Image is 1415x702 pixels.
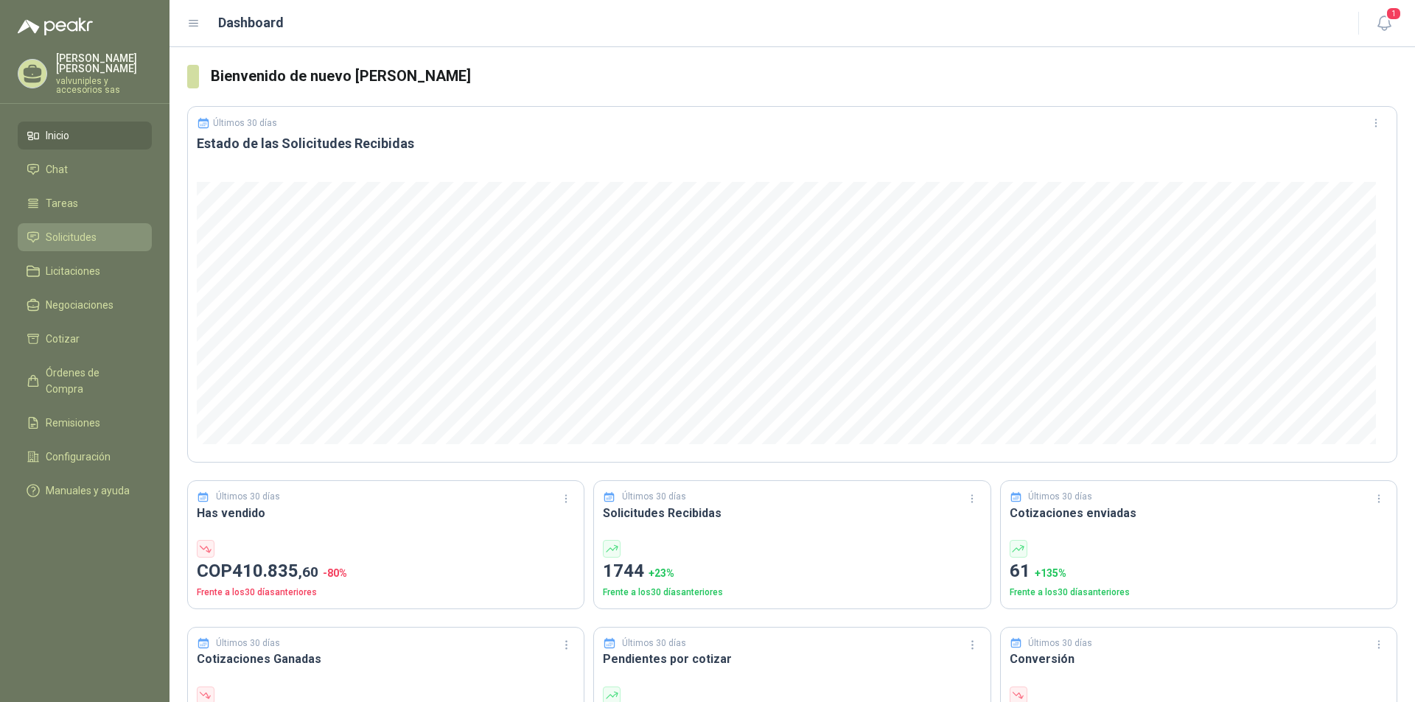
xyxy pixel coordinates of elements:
[622,636,686,650] p: Últimos 30 días
[18,155,152,183] a: Chat
[197,504,575,522] h3: Has vendido
[56,53,152,74] p: [PERSON_NAME] [PERSON_NAME]
[649,567,674,579] span: + 23 %
[46,297,113,313] span: Negociaciones
[216,636,280,650] p: Últimos 30 días
[197,586,575,600] p: Frente a los 30 días anteriores
[46,415,100,431] span: Remisiones
[622,490,686,504] p: Últimos 30 días
[18,189,152,217] a: Tareas
[1035,567,1066,579] span: + 135 %
[1010,650,1388,668] h3: Conversión
[211,65,1397,88] h3: Bienvenido de nuevo [PERSON_NAME]
[1010,586,1388,600] p: Frente a los 30 días anteriores
[298,564,318,580] span: ,60
[46,127,69,144] span: Inicio
[323,567,347,579] span: -80 %
[46,263,100,279] span: Licitaciones
[197,135,1388,152] h3: Estado de las Solicitudes Recibidas
[603,504,981,522] h3: Solicitudes Recibidas
[46,195,78,211] span: Tareas
[603,558,981,586] p: 1744
[18,257,152,285] a: Licitaciones
[46,449,111,465] span: Configuración
[216,490,280,504] p: Últimos 30 días
[232,561,318,581] span: 410.835
[603,650,981,668] h3: Pendientes por cotizar
[18,122,152,150] a: Inicio
[46,482,130,499] span: Manuales y ayuda
[46,161,68,178] span: Chat
[18,291,152,319] a: Negociaciones
[18,409,152,437] a: Remisiones
[46,331,80,347] span: Cotizar
[603,586,981,600] p: Frente a los 30 días anteriores
[1371,10,1397,37] button: 1
[18,443,152,471] a: Configuración
[18,325,152,353] a: Cotizar
[18,477,152,505] a: Manuales y ayuda
[1386,7,1402,21] span: 1
[197,650,575,668] h3: Cotizaciones Ganadas
[1010,504,1388,522] h3: Cotizaciones enviadas
[46,229,97,245] span: Solicitudes
[218,13,284,33] h1: Dashboard
[46,365,138,397] span: Órdenes de Compra
[18,18,93,35] img: Logo peakr
[197,558,575,586] p: COP
[213,118,277,128] p: Últimos 30 días
[1010,558,1388,586] p: 61
[56,77,152,94] p: valvuniples y accesorios sas
[1028,636,1092,650] p: Últimos 30 días
[18,223,152,251] a: Solicitudes
[1028,490,1092,504] p: Últimos 30 días
[18,359,152,403] a: Órdenes de Compra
